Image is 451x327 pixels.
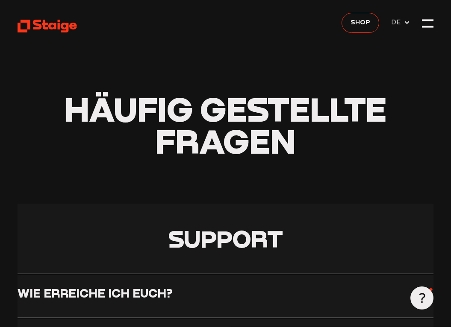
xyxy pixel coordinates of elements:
[351,17,370,27] span: Shop
[65,88,386,161] span: Häufig gestellte Fragen
[342,13,380,32] a: Shop
[391,17,404,27] span: DE
[18,286,173,300] h3: Wie erreiche ich euch?
[168,224,283,253] span: Support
